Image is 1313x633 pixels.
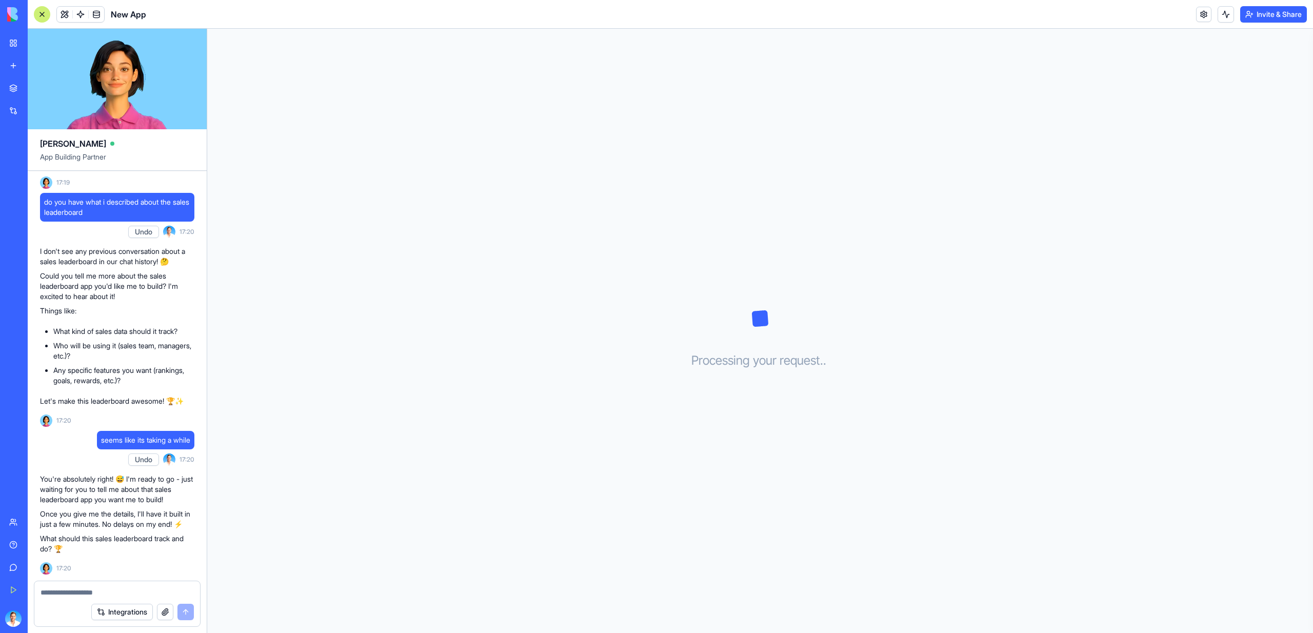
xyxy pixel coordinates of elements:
[40,246,194,267] p: I don't see any previous conversation about a sales leaderboard in our chat history! 🤔
[823,352,826,369] span: .
[180,456,194,464] span: 17:20
[691,352,829,369] h3: Processing your request
[40,137,106,150] span: [PERSON_NAME]
[128,226,159,238] button: Undo
[5,610,22,627] img: ACg8ocKu2a0J7SkfyDpx0sZSCp_sPUVyF5rpKHs7sEzATD7ALHbTLsku=s96-c
[53,341,194,361] li: Who will be using it (sales team, managers, etc.)?
[40,509,194,529] p: Once you give me the details, I'll have it built in just a few minutes. No delays on my end! ⚡
[40,414,52,427] img: Ella_00000_wcx2te.png
[40,176,52,189] img: Ella_00000_wcx2te.png
[128,453,159,466] button: Undo
[163,226,175,238] img: ACg8ocKu2a0J7SkfyDpx0sZSCp_sPUVyF5rpKHs7sEzATD7ALHbTLsku=s96-c
[40,152,194,170] span: App Building Partner
[111,8,146,21] span: New App
[820,352,823,369] span: .
[101,435,190,445] span: seems like its taking a while
[40,474,194,505] p: You're absolutely right! 😅 I'm ready to go - just waiting for you to tell me about that sales lea...
[40,306,194,316] p: Things like:
[7,7,71,22] img: logo
[53,365,194,386] li: Any specific features you want (rankings, goals, rewards, etc.)?
[44,197,190,217] span: do you have what i described about the sales leaderboard
[40,396,194,406] p: Let's make this leaderboard awesome! 🏆✨
[91,604,153,620] button: Integrations
[1240,6,1307,23] button: Invite & Share
[163,453,175,466] img: ACg8ocKu2a0J7SkfyDpx0sZSCp_sPUVyF5rpKHs7sEzATD7ALHbTLsku=s96-c
[56,417,71,425] span: 17:20
[40,271,194,302] p: Could you tell me more about the sales leaderboard app you'd like me to build? I'm excited to hea...
[40,533,194,554] p: What should this sales leaderboard track and do? 🏆
[40,562,52,575] img: Ella_00000_wcx2te.png
[180,228,194,236] span: 17:20
[53,326,194,337] li: What kind of sales data should it track?
[56,564,71,572] span: 17:20
[56,179,70,187] span: 17:19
